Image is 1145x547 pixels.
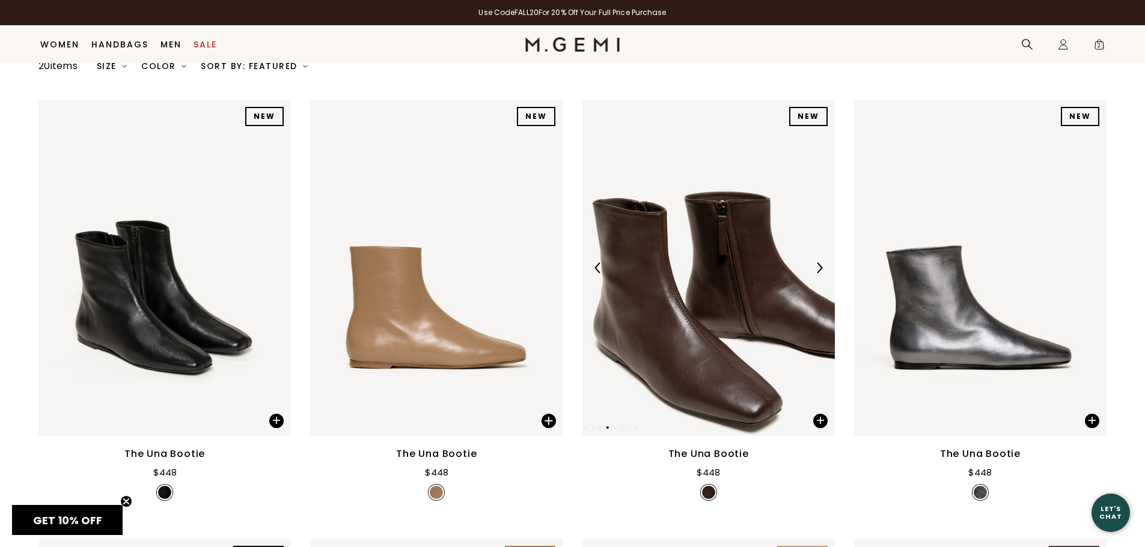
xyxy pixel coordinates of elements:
a: Men [160,40,182,49]
button: Close teaser [120,495,132,507]
img: The Una Bootie [835,100,1087,436]
img: The Una Bootie [854,100,1107,436]
img: Previous Arrow [593,262,603,273]
div: 20 items [38,59,78,73]
a: The Una BootieNEWThe Una BootieThe Una Bootie$448 [310,100,563,505]
div: NEW [789,107,828,126]
div: GET 10% OFFClose teaser [12,505,123,535]
div: The Una Bootie [940,447,1021,461]
div: Sort By: Featured [201,61,308,71]
div: The Una Bootie [396,447,477,461]
img: The Una Bootie [38,100,291,436]
div: Let's Chat [1092,505,1130,520]
div: The Una Bootie [668,447,749,461]
div: NEW [517,107,555,126]
img: M.Gemi [525,37,620,52]
img: The Una Bootie [310,100,563,436]
img: chevron-down.svg [122,64,127,68]
span: 2 [1093,41,1105,53]
a: Handbags [91,40,148,49]
div: $448 [697,465,720,480]
img: v_7402721148987_SWATCH_50x.jpg [430,486,443,499]
div: NEW [245,107,284,126]
img: chevron-down.svg [303,64,308,68]
a: Women [40,40,79,49]
img: The Una Bootie [582,100,835,436]
div: The Una Bootie [124,447,205,461]
img: v_7402721116219_SWATCH_50x.jpg [702,486,715,499]
div: Size [97,61,127,71]
img: v_7402721181755_SWATCH_50x.jpg [974,486,987,499]
img: v_7402721083451_SWATCH_50x.jpg [158,486,171,499]
div: NEW [1061,107,1099,126]
div: $448 [425,465,448,480]
img: The Una Bootie [291,100,543,436]
a: The Una Bootie$448 [38,100,291,505]
img: The Una Bootie [563,100,815,436]
strong: FALL20 [514,7,539,17]
span: GET 10% OFF [33,513,102,528]
div: $448 [153,465,177,480]
a: The Una BootieNEWThe Una BootieThe Una Bootie$448 [854,100,1107,505]
img: Next Arrow [814,262,825,273]
img: chevron-down.svg [182,64,186,68]
a: Previous ArrowNext ArrowThe Una Bootie$448 [582,100,835,505]
a: Sale [194,40,217,49]
div: Color [141,61,186,71]
div: $448 [968,465,992,480]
